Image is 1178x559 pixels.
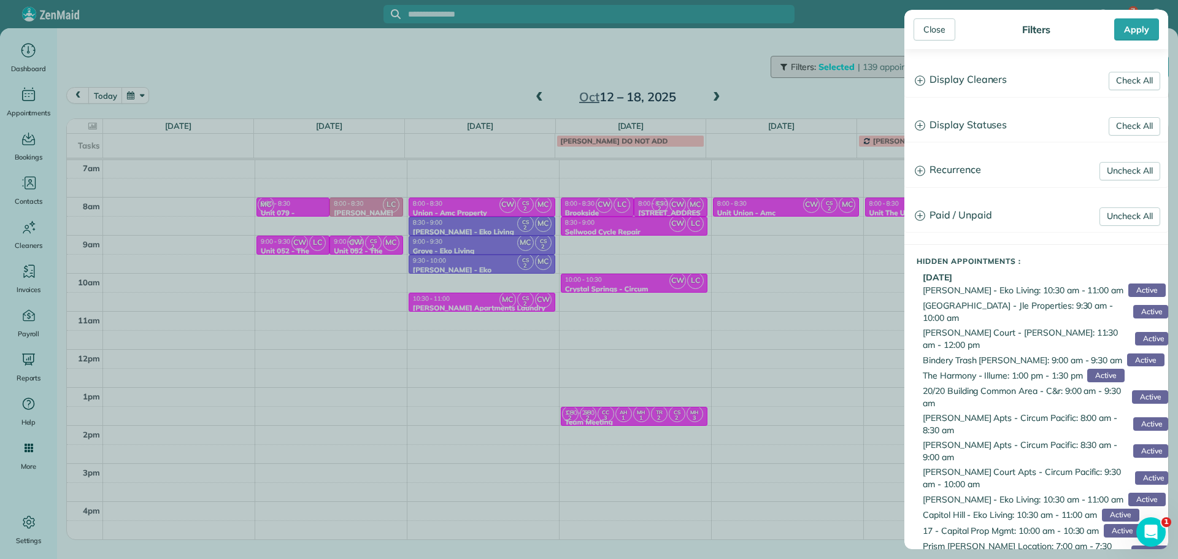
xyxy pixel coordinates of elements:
a: Uncheck All [1099,207,1160,226]
span: 17 - Capital Prop Mgmt: 10:00 am - 10:30 am [923,525,1099,537]
span: 1 [1161,517,1171,527]
h5: Hidden Appointments : [917,257,1168,265]
a: Display Cleaners [905,64,1168,96]
span: Active [1104,524,1141,538]
iframe: Intercom live chat [1136,517,1166,547]
a: Display Statuses [905,110,1168,141]
span: Active [1128,493,1165,506]
span: The Harmony - Illume: 1:00 pm - 1:30 pm [923,369,1082,382]
a: Check All [1109,72,1160,90]
a: Recurrence [905,155,1168,186]
span: [PERSON_NAME] Court - [PERSON_NAME]: 11:30 am - 12:00 pm [923,326,1130,351]
span: Active [1132,390,1168,404]
span: [PERSON_NAME] Court Apts - Circum Pacific: 9:30 am - 10:00 am [923,466,1130,490]
a: Paid / Unpaid [905,200,1168,231]
span: Active [1127,353,1164,367]
div: Apply [1114,18,1159,40]
span: Active [1135,471,1168,485]
span: Active [1135,332,1168,345]
span: [GEOGRAPHIC_DATA] - Jle Properties: 9:30 am - 10:00 am [923,299,1128,324]
span: Capitol Hill - Eko Living: 10:30 am - 11:00 am [923,509,1097,521]
b: [DATE] [923,272,952,283]
span: Bindery Trash [PERSON_NAME]: 9:00 am - 9:30 am [923,354,1122,366]
span: [PERSON_NAME] - Eko Living: 10:30 am - 11:00 am [923,284,1123,296]
span: Active [1087,369,1124,382]
div: Filters [1018,23,1054,36]
span: Active [1133,305,1168,318]
span: Active [1133,444,1168,458]
span: Active [1102,509,1139,522]
span: Active [1128,283,1165,297]
a: Check All [1109,117,1160,136]
span: Active [1133,417,1168,431]
span: [PERSON_NAME] - Eko Living: 10:30 am - 11:00 am [923,493,1123,506]
span: [PERSON_NAME] Apts - Circum Pacific: 8:00 am - 8:30 am [923,412,1128,436]
span: 20/20 Building Common Area - C&r: 9:00 am - 9:30 am [923,385,1127,409]
a: Uncheck All [1099,162,1160,180]
span: [PERSON_NAME] Apts - Circum Pacific: 8:30 am - 9:00 am [923,439,1128,463]
div: Close [914,18,955,40]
